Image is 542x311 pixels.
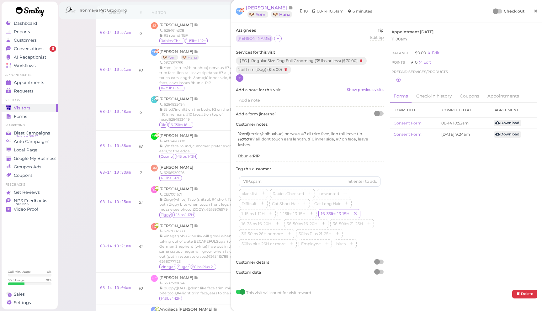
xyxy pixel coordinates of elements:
span: bites [335,241,347,246]
span: Note [194,97,198,101]
span: Cat Short Hair [271,201,300,206]
button: Delete [512,290,537,298]
i: 21 [139,200,143,205]
a: 08-14 10:21am [100,244,131,249]
label: Add a note for this visit [236,87,384,93]
span: Visitors [14,105,30,111]
div: 11:00am [391,36,536,42]
span: × [534,7,538,15]
label: Check out [504,8,524,14]
label: Services for this visit [236,50,384,55]
a: Settings [2,298,58,307]
span: Note [194,275,198,280]
div: 6264614308 [159,28,208,33]
span: Difficult [240,201,258,206]
label: Appointment [DATE] [391,29,433,35]
span: Note [288,5,293,11]
a: [PERSON_NAME] 🐶 Yomi 🐶 Hana [246,5,297,18]
span: JM [151,96,158,103]
input: VIP,spam [239,177,380,187]
a: Dashboard [2,19,58,28]
span: 50lbs plus 26H or more [240,241,287,246]
div: hit enter to add [348,179,377,184]
span: Workflows [14,63,36,68]
span: 1-15lbs 13-15H [279,211,307,216]
span: 1-15lbs 1-12H [159,175,182,181]
span: 16-35lbs 13-15H [159,85,184,91]
a: Consent Form [394,132,422,137]
p: (terrier/chihuahua) nervous #7 all trim face, lion tail leave tip. [238,131,381,137]
a: 🐶 Hana [271,11,292,18]
a: [PERSON_NAME] [159,275,198,280]
span: Rio [159,122,167,128]
span: YN [236,8,243,15]
a: 08-14 10:25am [100,200,131,204]
a: Consent Form [394,121,422,125]
div: [PERSON_NAME] [236,35,274,43]
a: Download [494,120,521,126]
a: 08-14 10:33am [100,171,131,175]
a: [PERSON_NAME] 🐶 Yomi 🐶 Hana [159,49,202,60]
span: Vinegar(bb85): husky will growl when taking out of crate BECAREFULSugar(bb70): German Shepherd (w... [159,234,240,263]
span: #5 round TBF [164,33,188,38]
span: 1-15lbs 1-12H [175,154,197,159]
span: [PERSON_NAME] [159,187,194,191]
span: Ziggy [159,212,172,218]
li: Marketing [2,123,58,128]
label: Customer notes [236,122,384,127]
span: Auto Campaigns [14,139,50,144]
span: Groupon Ads [14,164,41,170]
a: [PERSON_NAME] [159,165,193,170]
a: Appointments [484,90,523,103]
span: CG [151,133,158,140]
a: 08-14 10:57am [100,31,131,35]
a: [PERSON_NAME] [159,224,198,228]
div: Call Min. Usage [8,270,31,274]
span: Vinegar [159,264,176,270]
td: [DATE] 9:24am [438,129,490,140]
a: 🐶 Yomi [161,55,178,60]
span: 10 [304,9,308,13]
span: Balance: $16.37 [16,134,38,139]
label: Tag this customer [236,166,384,172]
a: Blast Campaigns Balance: $16.37 [2,129,58,137]
a: Video Proof [2,205,58,213]
a: [PERSON_NAME] [159,133,198,138]
div: 5307509624 [159,281,241,286]
span: 5/8" face round, customer prefer short ears, to the edge [159,144,232,153]
span: Get Reviews [14,190,40,195]
span: YS [151,186,158,193]
i: 10 [139,68,143,72]
span: 1-15lbs 1-12H [173,212,195,218]
span: Rabies Checked [271,191,305,196]
span: 16-35lbs 13-15H [320,211,351,216]
span: Cosmo [159,154,174,159]
span: puppy([DATE])dont like face trim, might bite tools,#4 light trim face, ears to the edge [159,286,239,295]
span: Ironmaya Pet Grooming [80,2,127,19]
p: #7 all, dont touch ears length, &10 inner side, #7 on face, leave lashes. [238,136,381,148]
span: Requests [14,88,34,94]
span: 36-50lbs 16-20H [285,221,319,226]
span: 1-15lbs 1-12H [159,296,182,301]
span: [PERSON_NAME] [159,275,194,280]
a: 08-14 10:04am [100,286,131,290]
label: Tip [370,28,384,33]
span: NPS® 95 [16,202,29,207]
span: [PERSON_NAME] [159,97,194,101]
span: 36-50lbs 21-25H [332,221,364,226]
span: Cat Long Hair [313,201,342,206]
div: Edit [427,50,439,55]
i: 41 [139,244,143,249]
div: [PERSON_NAME] [237,36,271,41]
span: $0.00 [415,50,427,55]
span: Prepaid services/products [391,69,448,75]
a: Local Page [2,146,58,154]
span: 16-35lbs 16-20H [240,221,273,226]
a: [PERSON_NAME] [159,187,198,191]
li: Feedbacks [2,182,58,187]
span: blacklist [240,191,258,196]
a: Edit [418,60,431,65]
a: 08-14 10:48am [100,110,131,114]
li: Visitors [2,98,58,102]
